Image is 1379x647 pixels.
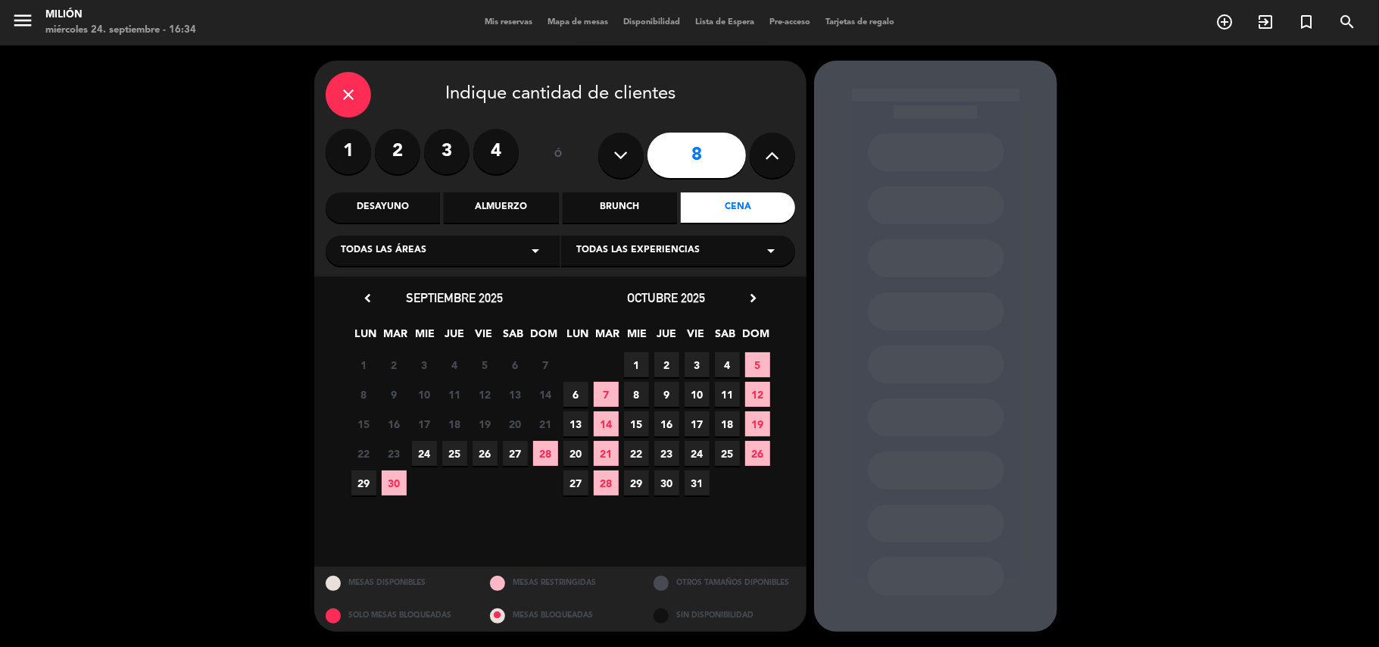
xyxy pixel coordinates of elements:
[11,9,34,37] button: menu
[479,567,643,599] div: MESAS RESTRINGIDAS
[326,192,440,223] div: Desayuno
[442,382,467,407] span: 11
[314,599,479,632] div: SOLO MESAS BLOQUEADAS
[745,290,761,306] i: chevron_right
[628,290,706,305] span: octubre 2025
[624,352,649,377] span: 1
[685,441,710,466] span: 24
[576,243,700,258] span: Todas las experiencias
[442,325,467,350] span: JUE
[326,72,795,117] div: Indique cantidad de clientes
[654,382,679,407] span: 9
[743,325,768,350] span: DOM
[533,411,558,436] span: 21
[503,352,528,377] span: 6
[413,325,438,350] span: MIE
[685,470,710,495] span: 31
[383,325,408,350] span: MAR
[11,9,34,32] i: menu
[531,325,556,350] span: DOM
[477,18,540,27] span: Mis reservas
[533,382,558,407] span: 14
[688,18,762,27] span: Lista de Espera
[563,411,588,436] span: 13
[473,441,498,466] span: 26
[412,411,437,436] span: 17
[382,470,407,495] span: 30
[715,352,740,377] span: 4
[382,411,407,436] span: 16
[745,441,770,466] span: 26
[642,567,806,599] div: OTROS TAMAÑOS DIPONIBLES
[595,325,620,350] span: MAR
[533,441,558,466] span: 28
[442,441,467,466] span: 25
[382,352,407,377] span: 2
[594,411,619,436] span: 14
[685,411,710,436] span: 17
[624,441,649,466] span: 22
[534,129,583,182] div: ó
[713,325,738,350] span: SAB
[375,129,420,174] label: 2
[715,411,740,436] span: 18
[563,192,677,223] div: Brunch
[715,382,740,407] span: 11
[406,290,503,305] span: septiembre 2025
[624,411,649,436] span: 15
[762,18,818,27] span: Pre-acceso
[382,441,407,466] span: 23
[473,352,498,377] span: 5
[412,441,437,466] span: 24
[360,290,376,306] i: chevron_left
[681,192,795,223] div: Cena
[818,18,902,27] span: Tarjetas de regalo
[624,470,649,495] span: 29
[503,382,528,407] span: 13
[654,325,679,350] span: JUE
[654,352,679,377] span: 2
[45,23,196,38] div: miércoles 24. septiembre - 16:34
[351,470,376,495] span: 29
[473,129,519,174] label: 4
[472,325,497,350] span: VIE
[654,411,679,436] span: 16
[354,325,379,350] span: LUN
[382,382,407,407] span: 9
[45,8,196,23] div: Milión
[624,382,649,407] span: 8
[685,382,710,407] span: 10
[351,441,376,466] span: 22
[762,242,780,260] i: arrow_drop_down
[563,382,588,407] span: 6
[351,411,376,436] span: 15
[1297,13,1315,31] i: turned_in_not
[473,382,498,407] span: 12
[540,18,616,27] span: Mapa de mesas
[314,567,479,599] div: MESAS DISPONIBLES
[479,599,643,632] div: MESAS BLOQUEADAS
[533,352,558,377] span: 7
[412,352,437,377] span: 3
[442,352,467,377] span: 4
[745,411,770,436] span: 19
[341,243,426,258] span: Todas las áreas
[654,470,679,495] span: 30
[473,411,498,436] span: 19
[526,242,544,260] i: arrow_drop_down
[745,382,770,407] span: 12
[444,192,558,223] div: Almuerzo
[326,129,371,174] label: 1
[501,325,526,350] span: SAB
[566,325,591,350] span: LUN
[442,411,467,436] span: 18
[715,441,740,466] span: 25
[642,599,806,632] div: SIN DISPONIBILIDAD
[616,18,688,27] span: Disponibilidad
[685,352,710,377] span: 3
[339,86,357,104] i: close
[563,470,588,495] span: 27
[503,411,528,436] span: 20
[625,325,650,350] span: MIE
[1215,13,1234,31] i: add_circle_outline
